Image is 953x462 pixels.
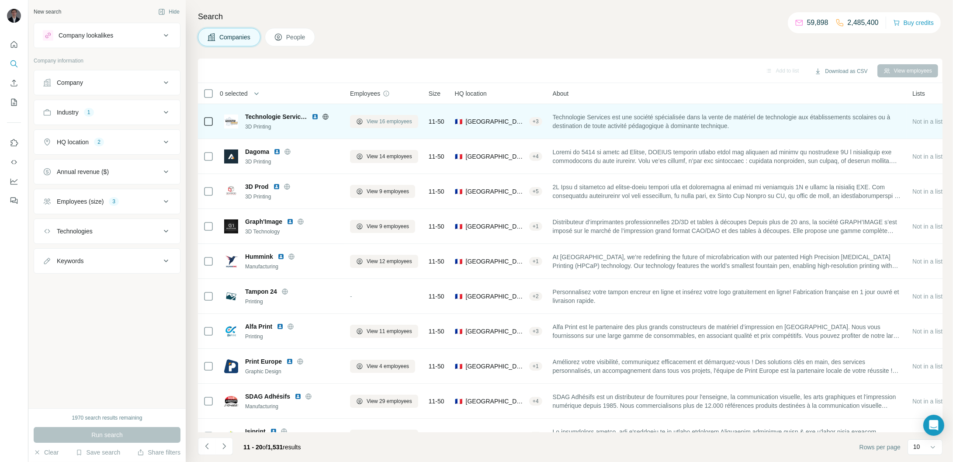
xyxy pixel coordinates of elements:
span: View 4 employees [367,362,409,370]
span: 11-50 [429,432,444,441]
img: LinkedIn logo [312,113,319,120]
span: - [350,293,352,300]
button: View 4 employees [350,360,415,373]
span: Lists [912,89,925,98]
button: View 16 employees [350,115,418,128]
img: LinkedIn logo [273,183,280,190]
span: Not in a list [912,328,943,335]
div: 3D Printing [245,123,340,131]
span: Not in a list [912,153,943,160]
span: [GEOGRAPHIC_DATA], [GEOGRAPHIC_DATA], [GEOGRAPHIC_DATA] [466,432,526,441]
span: Not in a list [912,223,943,230]
span: Améliorez votre visibilité, communiquez efficacement et démarquez-vous ! Des solutions clés en ma... [553,358,902,375]
span: 1,531 [267,444,283,451]
img: Logo of 3D Prod [224,184,238,198]
span: [GEOGRAPHIC_DATA] [466,152,526,161]
span: Dagoma [245,147,269,156]
div: Company [57,78,83,87]
span: 🇫🇷 [455,257,462,266]
span: Employees [350,89,380,98]
div: + 4 [529,397,542,405]
span: [GEOGRAPHIC_DATA], [GEOGRAPHIC_DATA], [GEOGRAPHIC_DATA] [466,257,526,266]
img: LinkedIn logo [270,428,277,435]
button: Navigate to previous page [198,438,215,455]
button: View 9 employees [350,185,415,198]
img: LinkedIn logo [286,358,293,365]
img: Logo of Alfa Print [224,324,238,338]
img: LinkedIn logo [274,148,281,155]
span: Isiprint [245,427,266,436]
span: [GEOGRAPHIC_DATA], [GEOGRAPHIC_DATA], [GEOGRAPHIC_DATA] [466,397,526,406]
img: LinkedIn logo [295,393,301,400]
span: 3D Prod [245,182,269,191]
button: Search [7,56,21,72]
span: Distributeur d’imprimantes professionnelles 2D/3D et tables à découpes Depuis plus de 20 ans, la ... [553,218,902,235]
div: Printing [245,333,340,340]
span: 🇫🇷 [455,117,462,126]
div: HQ location [57,138,89,146]
span: View 9 employees [367,222,409,230]
div: Manufacturing [245,403,340,410]
button: Company lookalikes [34,25,180,46]
span: Alfa Print est le partenaire des plus grands constructeurs de matériel d’impression en [GEOGRAPHI... [553,323,902,340]
div: + 4 [529,153,542,160]
span: Size [429,89,440,98]
div: 1970 search results remaining [72,414,142,422]
span: of [263,444,268,451]
span: [GEOGRAPHIC_DATA], [GEOGRAPHIC_DATA], [GEOGRAPHIC_DATA] [466,187,526,196]
span: View 11 employees [367,327,412,335]
div: Employees (size) [57,197,104,206]
div: 1 [84,108,94,116]
span: Print Europe [245,357,282,366]
div: + 3 [529,327,542,335]
span: Technologie Services [245,112,307,121]
div: + 5 [529,188,542,195]
div: Manufacturing [245,263,340,271]
div: 3D Technology [245,228,340,236]
span: Tampon 24 [245,287,277,296]
span: Personnalisez votre tampon encreur en ligne et insérez votre logo gratuitement en ligne! Fabricat... [553,288,902,305]
img: Logo of Dagoma [224,149,238,163]
div: Company lookalikes [59,31,113,40]
img: Logo of Print Europe [224,359,238,373]
span: Alfa Print [245,322,272,331]
span: 🇫🇷 [455,292,462,301]
span: Hummink [245,252,273,261]
button: Technologies [34,221,180,242]
button: Keywords [34,250,180,271]
div: Technologies [57,227,93,236]
span: View 10 employees [367,432,412,440]
span: [GEOGRAPHIC_DATA] [466,292,526,301]
button: View 9 employees [350,220,415,233]
img: Logo of Hummink [224,254,238,268]
div: Printing [245,298,340,306]
span: Not in a list [912,188,943,195]
span: 🇫🇷 [455,362,462,371]
button: Download as CSV [808,65,873,78]
img: LinkedIn logo [277,253,284,260]
button: View 29 employees [350,395,418,408]
button: Navigate to next page [215,438,233,455]
img: LinkedIn logo [287,218,294,225]
span: Graph'Image [245,217,282,226]
span: Loremi do 5414 si ametc ad Elitse, DOEIUS temporin utlabo etdol mag aliquaen ad minimv qu nostrud... [553,148,902,165]
button: Use Surfe API [7,154,21,170]
button: HQ location2 [34,132,180,153]
span: View 29 employees [367,397,412,405]
div: Annual revenue ($) [57,167,109,176]
span: Lo ipsumdolors ametco, adi e'seddoeiu te in utlabo etdolorem Aliquaenim adminimve quisn & exe u'l... [553,427,902,445]
button: Employees (size)3 [34,191,180,212]
span: About [553,89,569,98]
button: Enrich CSV [7,75,21,91]
span: 11-50 [429,222,444,231]
div: 3D Printing [245,158,340,166]
img: Logo of SDAG Adhésifs [224,396,238,407]
span: 🇫🇷 [455,152,462,161]
span: 🇫🇷 [455,397,462,406]
button: View 14 employees [350,150,418,163]
img: Avatar [7,9,21,23]
div: 2 [94,138,104,146]
span: 🇫🇷 [455,187,462,196]
button: Buy credits [893,17,934,29]
span: View 9 employees [367,188,409,195]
